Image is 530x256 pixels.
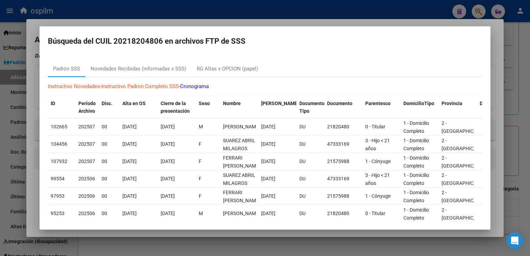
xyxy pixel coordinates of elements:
datatable-header-cell: Período Archivo [76,96,99,119]
div: 00 [102,192,117,200]
span: 202507 [78,159,95,164]
div: 00 [102,157,117,165]
span: 102665 [51,124,67,129]
div: DU [299,140,322,148]
span: 107932 [51,159,67,164]
span: Período Archivo [78,101,96,114]
h2: Búsqueda del CUIL 20218204806 en archivos FTP de SSS [48,35,482,48]
span: [DATE] [161,211,175,216]
div: 00 [102,210,117,217]
div: DU [299,175,322,183]
span: Documento [327,101,352,106]
datatable-header-cell: Cierre de la presentación [158,96,196,119]
span: 202507 [78,124,95,129]
span: F [199,141,202,147]
div: Padrón SSS [53,65,80,73]
span: [DATE] [261,141,275,147]
div: 21820480 [327,123,360,131]
span: Sexo [199,101,210,106]
datatable-header-cell: Provincia [439,96,477,119]
span: Disc. [102,101,112,106]
a: Instructivo Padron Completo SSS [101,83,179,89]
span: SUAREZ CLAUDIO ALBERTO [223,124,260,129]
span: 2 - [GEOGRAPHIC_DATA] [442,172,488,186]
span: [DATE] [122,141,137,147]
div: Open Intercom Messenger [506,232,523,249]
datatable-header-cell: Fecha Nac. [258,96,297,119]
span: FERRARI GRACIELA KARINA [223,190,260,203]
span: Cierre de la presentación [161,101,190,114]
span: SUAREZ CLAUDIO ALBERTO [223,211,260,216]
datatable-header-cell: Documento [324,96,362,119]
span: [DATE] [261,124,275,129]
span: [DATE] [261,176,275,181]
span: F [199,176,202,181]
span: Nombre [223,101,241,106]
span: 202506 [78,176,95,181]
span: 1 - Cónyuge [365,193,391,199]
span: 1 - Domicilio Completo [403,138,429,151]
span: 3 - Hijo < 21 años [365,172,390,186]
span: Documento Tipo [299,101,325,114]
div: DU [299,210,322,217]
span: 99554 [51,176,65,181]
p: - - [48,83,482,91]
span: [PERSON_NAME]. [261,101,300,106]
span: 202507 [78,141,95,147]
span: 0 - Titular [365,124,385,129]
span: [DATE] [122,159,137,164]
span: 1 - Domicilio Completo [403,190,429,203]
a: Instructivo Novedades [48,83,100,89]
div: 47333169 [327,175,360,183]
span: Provincia [442,101,462,106]
datatable-header-cell: DomicilioTipo [401,96,439,119]
datatable-header-cell: Sexo [196,96,220,119]
span: [DATE] [122,193,137,199]
div: 47333169 [327,140,360,148]
span: 3 - Hijo < 21 años [365,138,390,151]
span: 95253 [51,211,65,216]
div: DU [299,192,322,200]
span: 2 - [GEOGRAPHIC_DATA] [442,190,488,203]
span: 1 - Cónyuge [365,159,391,164]
span: [DATE] [122,211,137,216]
div: 21575988 [327,192,360,200]
div: 21820480 [327,210,360,217]
span: [DATE] [261,211,275,216]
span: 202506 [78,193,95,199]
span: Alta en OS [122,101,146,106]
div: 21575988 [327,157,360,165]
datatable-header-cell: Alta en OS [120,96,158,119]
datatable-header-cell: Parentesco [362,96,401,119]
span: [DATE] [161,176,175,181]
span: SUAREZ ABRIL MILAGROS [223,138,255,151]
datatable-header-cell: ID [48,96,76,119]
span: [DATE] [122,124,137,129]
datatable-header-cell: Documento Tipo [297,96,324,119]
span: [DATE] [161,193,175,199]
span: [DATE] [261,159,275,164]
span: 1 - Domicilio Completo [403,155,429,169]
span: 2 - [GEOGRAPHIC_DATA] [442,207,488,221]
span: [DATE] [161,124,175,129]
div: Novedades Recibidas (informadas x SSS) [91,65,186,73]
span: Parentesco [365,101,391,106]
div: DU [299,157,322,165]
div: 00 [102,140,117,148]
span: 1 - Domicilio Completo [403,172,429,186]
span: DomicilioTipo [403,101,434,106]
span: 2 - [GEOGRAPHIC_DATA] [442,138,488,151]
span: F [199,159,202,164]
span: FERRARI GRACIELA KARINA [223,155,260,169]
span: [DATE] [161,141,175,147]
span: [DATE] [122,176,137,181]
span: M [199,124,203,129]
span: M [199,211,203,216]
span: 202506 [78,211,95,216]
div: DU [299,123,322,131]
span: 97953 [51,193,65,199]
a: Cronograma [180,83,209,89]
datatable-header-cell: Nombre [220,96,258,119]
span: ID [51,101,55,106]
span: 104456 [51,141,67,147]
